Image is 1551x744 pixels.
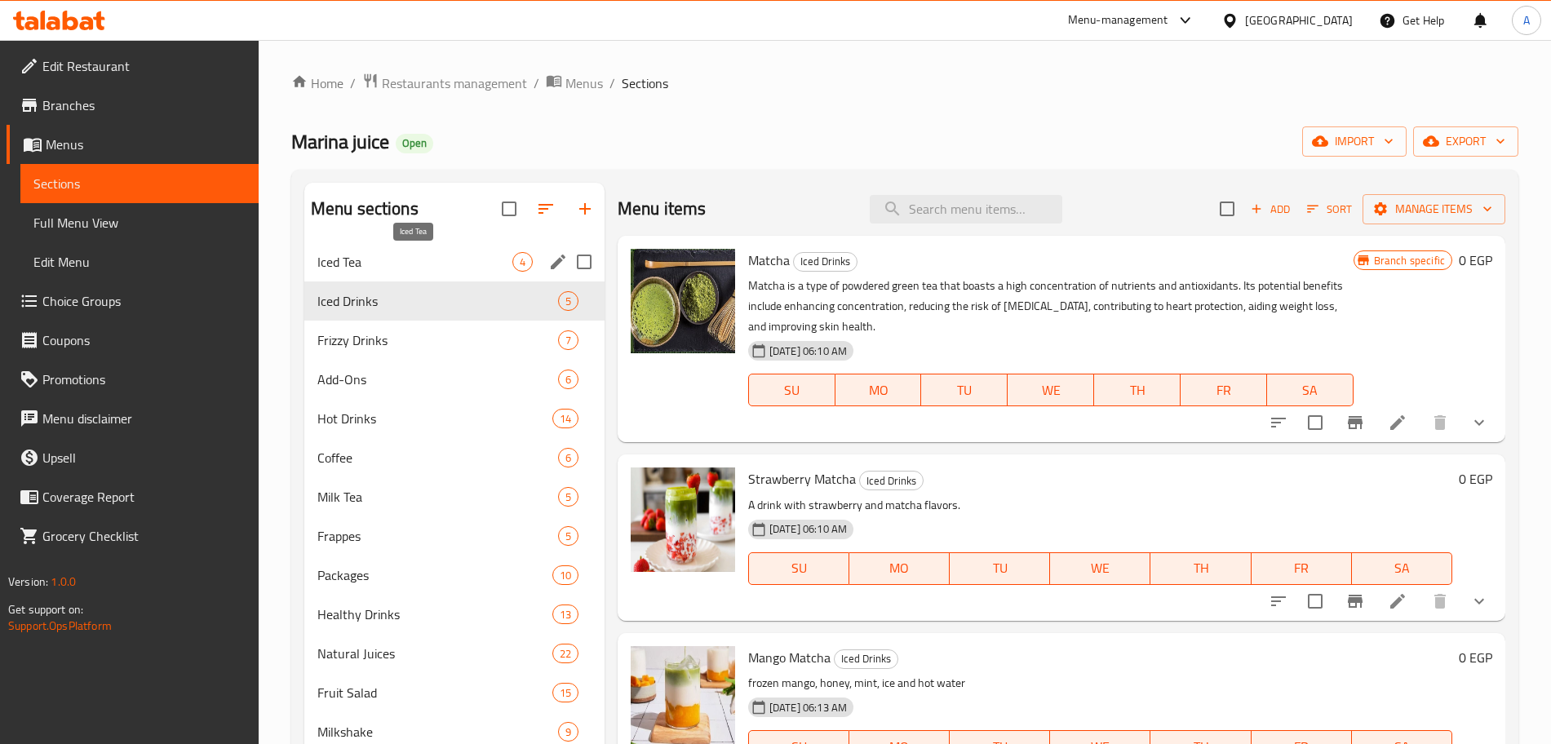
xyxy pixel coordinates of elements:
span: Upsell [42,448,246,467]
span: Edit Menu [33,252,246,272]
span: Menus [46,135,246,154]
a: Grocery Checklist [7,516,259,556]
div: Natural Juices22 [304,634,605,673]
a: Coupons [7,321,259,360]
button: FR [1181,374,1267,406]
span: 1.0.0 [51,571,76,592]
span: Edit Restaurant [42,56,246,76]
span: Sections [33,174,246,193]
button: show more [1460,582,1499,621]
span: SA [1358,556,1446,580]
span: 5 [559,489,578,505]
span: WE [1014,379,1088,402]
a: Sections [20,164,259,203]
div: Open [396,134,433,153]
a: Edit menu item [1388,591,1407,611]
div: items [552,604,578,624]
div: Milk Tea5 [304,477,605,516]
div: items [558,722,578,742]
span: Strawberry Matcha [748,467,856,491]
button: Manage items [1363,194,1505,224]
li: / [609,73,615,93]
button: TU [921,374,1008,406]
div: Frappes5 [304,516,605,556]
button: SU [748,374,835,406]
button: Add [1244,197,1296,222]
span: Add [1248,200,1292,219]
h6: 0 EGP [1459,467,1492,490]
a: Full Menu View [20,203,259,242]
span: Natural Juices [317,644,552,663]
span: TH [1157,556,1244,580]
span: Milk Tea [317,487,558,507]
a: Choice Groups [7,281,259,321]
span: Iced Drinks [835,649,897,668]
span: Menu disclaimer [42,409,246,428]
button: delete [1420,582,1460,621]
span: Packages [317,565,552,585]
button: Branch-specific-item [1336,582,1375,621]
span: Fruit Salad [317,683,552,702]
span: MO [856,556,943,580]
span: Open [396,136,433,150]
span: [DATE] 06:13 AM [763,700,853,715]
span: Select to update [1298,584,1332,618]
div: Add-Ons6 [304,360,605,399]
div: Coffee6 [304,438,605,477]
a: Menus [7,125,259,164]
span: 13 [553,607,578,622]
div: items [558,291,578,311]
span: Branches [42,95,246,115]
span: Select all sections [492,192,526,226]
div: Frizzy Drinks7 [304,321,605,360]
span: Milkshake [317,722,558,742]
span: Iced Drinks [317,291,558,311]
div: Add-Ons [317,370,558,389]
div: Frizzy Drinks [317,330,558,350]
span: [DATE] 06:10 AM [763,343,853,359]
div: Menu-management [1068,11,1168,30]
span: SU [756,379,829,402]
p: frozen mango, honey, mint, ice and hot water [748,673,1452,693]
span: Iced Tea [317,252,512,272]
a: Edit Menu [20,242,259,281]
span: SA [1274,379,1347,402]
span: TH [1101,379,1174,402]
span: 14 [553,411,578,427]
span: 5 [559,529,578,544]
div: Hot Drinks [317,409,552,428]
button: TU [950,552,1050,585]
span: TU [956,556,1044,580]
h2: Menu items [618,197,707,221]
button: SU [748,552,849,585]
div: Frappes [317,526,558,546]
span: Promotions [42,370,246,389]
div: Coffee [317,448,558,467]
span: Sections [622,73,668,93]
div: Healthy Drinks [317,604,552,624]
a: Menu disclaimer [7,399,259,438]
span: 6 [559,450,578,466]
div: items [558,526,578,546]
span: Add item [1244,197,1296,222]
span: SU [756,556,843,580]
button: Add section [565,189,605,228]
div: items [552,409,578,428]
span: Iced Drinks [794,252,857,271]
div: items [558,330,578,350]
a: Restaurants management [362,73,527,94]
span: 6 [559,372,578,387]
a: Promotions [7,360,259,399]
span: Choice Groups [42,291,246,311]
span: Version: [8,571,48,592]
input: search [870,195,1062,224]
button: edit [546,250,570,274]
span: Select to update [1298,405,1332,440]
span: Restaurants management [382,73,527,93]
div: [GEOGRAPHIC_DATA] [1245,11,1353,29]
span: Coupons [42,330,246,350]
button: MO [849,552,950,585]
